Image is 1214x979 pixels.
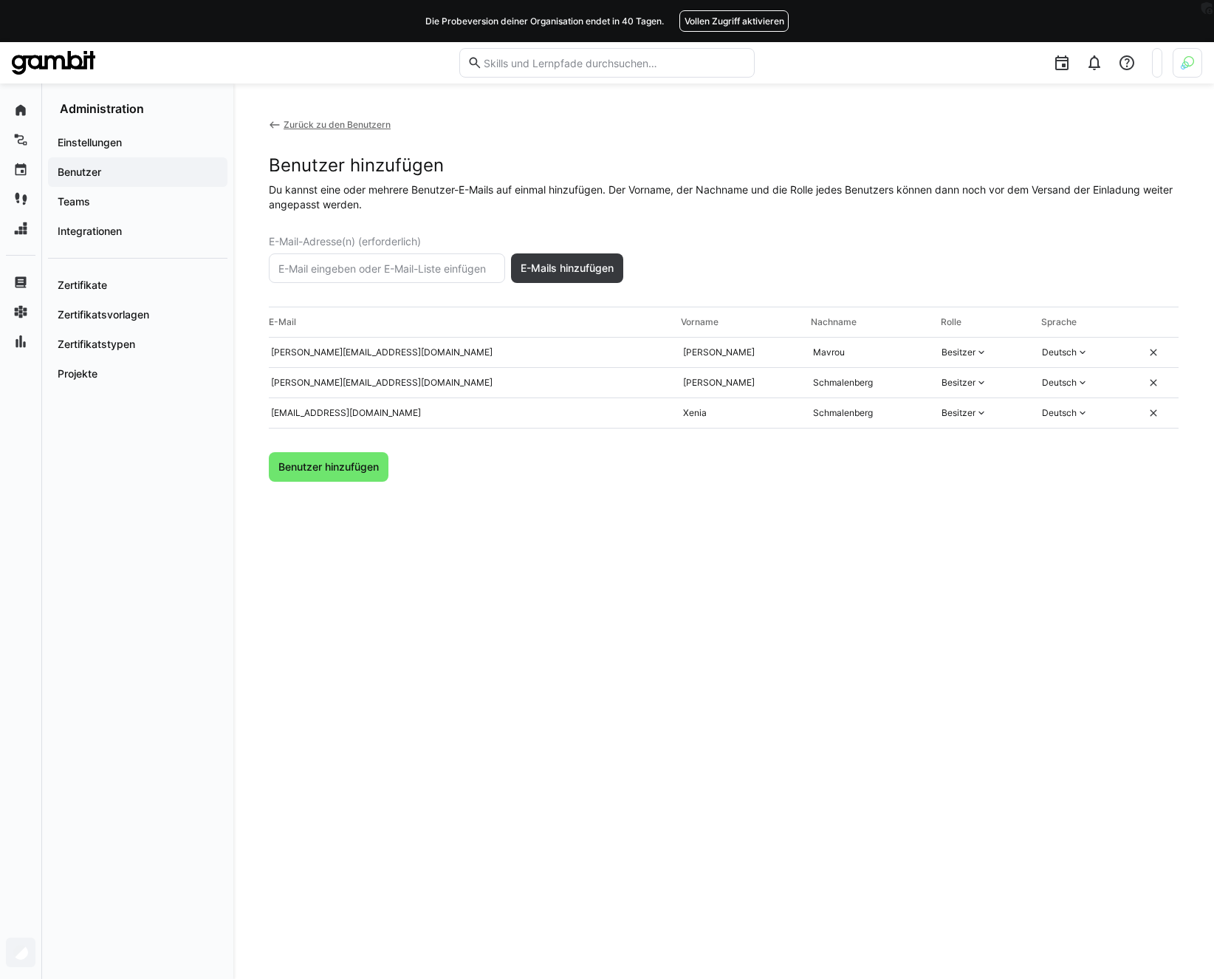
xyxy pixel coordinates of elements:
[425,16,679,27] span: Die Probeversion deiner Organisation endet in 40 Tagen.
[511,253,623,283] button: E-Mails hinzufügen
[682,407,798,419] input: Vorname hinzufügen
[811,316,929,328] span: Nachname
[941,316,1029,328] span: Rolle
[270,347,668,358] input: E-Mail hinzufügen
[1042,347,1077,358] span: Deutsch
[681,316,799,328] span: Vorname
[942,377,975,389] div: Besitzer
[812,407,928,419] input: Nachname hinzufügen
[284,119,391,131] div: Zurück zu den Benutzern
[270,407,668,419] input: E-Mail hinzufügen
[812,347,928,358] input: Nachname hinzufügen
[269,154,1179,177] div: Benutzer hinzufügen
[682,347,798,358] input: Vorname hinzufügen
[270,377,668,389] input: E-Mail hinzufügen
[812,377,928,389] input: Nachname hinzufügen
[276,460,381,474] span: Benutzer hinzufügen
[682,377,798,389] input: Vorname hinzufügen
[518,261,616,276] span: E-Mails hinzufügen
[277,262,497,275] input: E-Mail eingeben oder E-Mail-Liste einfügen
[679,10,789,32] button: Vollen Zugriff aktivieren
[269,183,1179,212] div: Du kannst eine oder mehrere Benutzer-E-Mails auf einmal hinzufügen. Der Vorname, der Nachname und...
[942,407,975,419] div: Besitzer
[1042,407,1077,419] span: Deutsch
[942,347,975,358] div: Besitzer
[482,56,747,69] input: Skills und Lernpfade durchsuchen…
[269,316,669,328] span: E-Mail
[269,236,421,248] span: E-Mail-Adresse(n) (erforderlich)
[1041,316,1130,328] span: Sprache
[269,452,388,482] button: Benutzer hinzufügen
[1042,377,1077,389] span: Deutsch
